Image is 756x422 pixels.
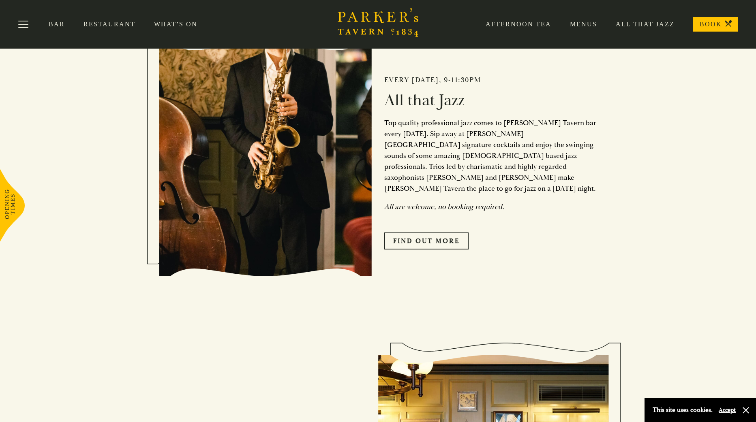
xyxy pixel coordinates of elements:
[384,91,597,110] h2: All that Jazz
[384,117,597,194] p: Top quality professional jazz comes to [PERSON_NAME] Tavern bar every [DATE]. Sip away at [PERSON...
[653,404,713,416] p: This site uses cookies.
[742,406,750,414] button: Close and accept
[384,76,597,85] h2: Every [DATE], 9-11:30pm
[719,406,736,414] button: Accept
[384,232,469,249] a: Find Out More
[159,29,597,290] div: 1 / 1
[384,202,504,211] em: All are welcome, no booking required.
